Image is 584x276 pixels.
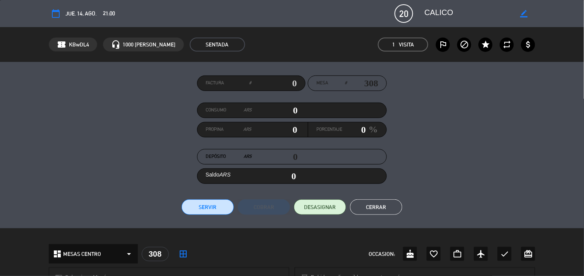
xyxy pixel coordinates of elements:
[252,124,298,135] input: 0
[252,105,298,116] input: 0
[251,77,297,89] input: 0
[460,40,469,49] i: block
[392,40,395,49] span: 1
[304,203,336,211] span: DESASIGNAR
[399,40,414,49] em: Visita
[244,126,252,134] em: ARS
[524,249,533,259] i: card_giftcard
[429,249,438,259] i: favorite_border
[316,79,328,87] span: Mesa
[347,77,378,89] input: number
[206,126,252,134] label: Propina
[244,153,252,161] em: ARS
[438,40,448,49] i: outlined_flag
[366,122,378,137] em: %
[123,40,176,49] span: 1000 [PERSON_NAME]
[350,199,402,215] button: Cerrar
[142,247,169,261] div: 308
[238,199,290,215] button: Cobrar
[249,79,251,87] em: #
[103,9,115,18] span: 21:00
[343,124,366,135] input: 0
[481,40,490,49] i: star
[294,199,346,215] button: DESASIGNAR
[476,249,486,259] i: airplanemode_active
[63,250,101,259] span: MESAS CENTRO
[502,40,512,49] i: repeat
[182,199,234,215] button: Servir
[520,10,528,17] i: border_color
[316,126,343,134] label: Porcentaje
[220,171,231,178] em: ARS
[206,106,252,114] label: Consumo
[206,79,251,87] label: Factura
[57,40,66,49] span: confirmation_number
[69,40,89,49] span: KBwDL4
[125,249,134,259] i: arrow_drop_down
[244,106,252,114] em: ARS
[179,249,188,259] i: border_all
[369,250,395,259] span: OCCASION:
[65,9,96,18] span: jue. 14, ago.
[395,4,413,23] span: 20
[206,170,231,179] label: Saldo
[345,79,347,87] em: #
[53,249,62,259] i: dashboard
[51,9,60,18] i: calendar_today
[111,40,120,49] i: headset_mic
[500,249,509,259] i: check
[49,7,63,21] button: calendar_today
[524,40,533,49] i: attach_money
[453,249,462,259] i: work_outline
[190,38,245,51] span: SENTADA
[206,153,252,161] label: Depósito
[405,249,415,259] i: cake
